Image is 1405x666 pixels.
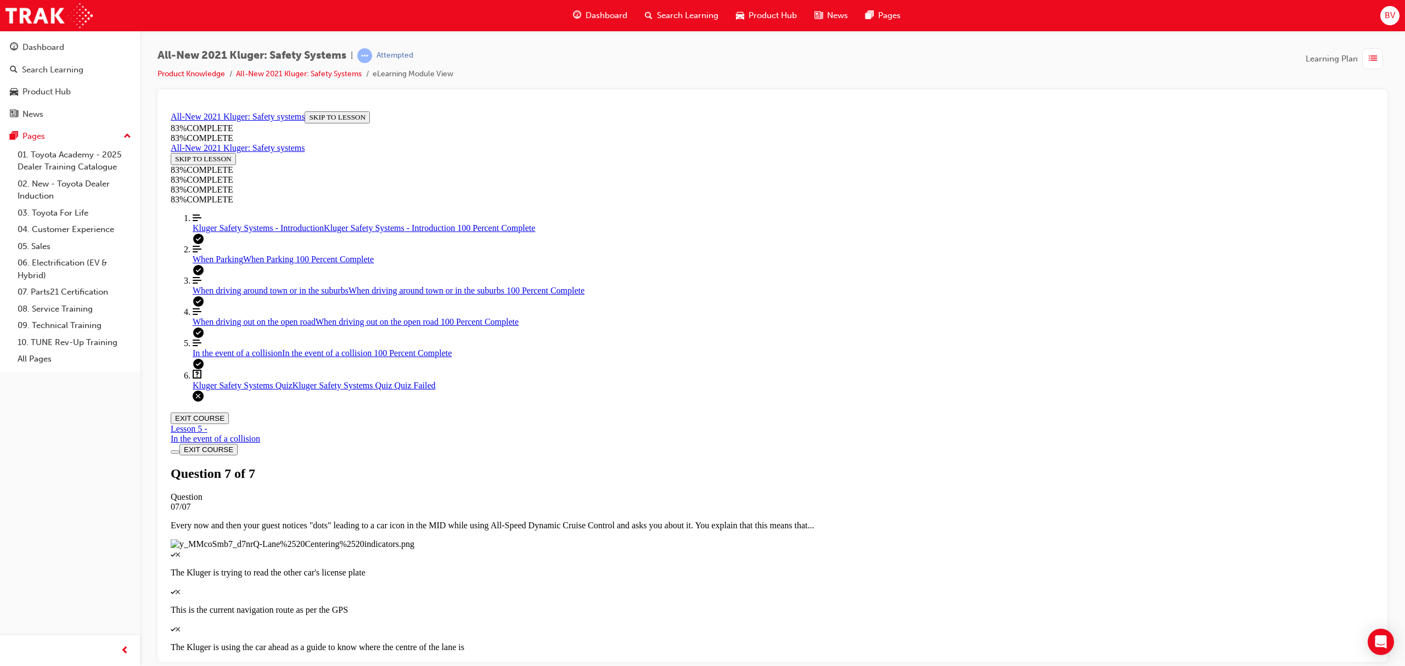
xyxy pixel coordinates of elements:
[827,9,848,22] span: News
[373,68,453,81] li: eLearning Module View
[121,644,129,658] span: prev-icon
[26,263,1208,284] a: Kluger Safety Systems Quiz Quiz Failed
[4,78,1208,88] div: 83 % COMPLETE
[573,9,581,22] span: guage-icon
[13,176,136,205] a: 02. New - Toyota Dealer Induction
[1368,629,1394,655] div: Open Intercom Messenger
[376,50,413,61] div: Attempted
[727,4,806,27] a: car-iconProduct Hub
[1306,48,1387,69] button: Learning Plan
[123,129,131,144] span: up-icon
[4,88,1208,98] div: 83 % COMPLETE
[13,255,136,284] a: 06. Electrification (EV & Hybrid)
[13,238,136,255] a: 05. Sales
[4,60,136,80] a: Search Learning
[26,200,1208,220] a: When driving out on the open road 100 Percent Complete
[23,86,71,98] div: Product Hub
[9,445,14,450] svg: X mark
[357,48,372,63] span: learningRecordVerb_ATTEMPT-icon
[4,395,1208,405] div: 07/07
[26,274,126,283] span: Kluger Safety Systems Quiz
[13,301,136,318] a: 08. Service Training
[26,210,149,219] span: When driving out on the open road
[26,148,77,157] span: When Parking
[4,126,136,146] button: Pages
[4,26,1208,36] div: 83 % COMPLETE
[236,69,362,78] a: All-New 2021 Kluger: Safety Systems
[4,343,13,347] button: Toggle Course Overview
[149,210,352,219] span: When driving out on the open road 100 Percent Complete
[4,58,158,68] div: 83 % COMPLETE
[4,4,1208,36] section: Course Information
[657,9,718,22] span: Search Learning
[564,4,636,27] a: guage-iconDashboard
[26,284,37,295] svg: Quiz failed
[4,317,94,337] div: Lesson 5 -
[4,36,158,78] section: Course Information
[26,138,1208,157] a: When Parking 100 Percent Complete
[23,108,43,121] div: News
[645,9,653,22] span: search-icon
[4,521,9,524] svg: Check mark
[13,351,136,368] a: All Pages
[4,498,1208,508] p: This is the current navigation route as per the GPS
[4,35,136,126] button: DashboardSearch LearningProduct HubNews
[158,69,225,78] a: Product Knowledge
[4,359,1208,374] h1: Question 7 of 7
[4,446,9,450] svg: Check mark
[4,327,94,337] div: In the event of a collision
[4,483,9,487] svg: Check mark
[4,317,94,337] a: Lesson 5 - In the event of a collision
[4,414,1208,424] p: Every now and then your guest notices "dots" leading to a car icon in the MID while using All-Spe...
[586,9,627,22] span: Dashboard
[9,520,14,524] svg: X mark
[4,461,1208,471] p: The Kluger is trying to read the other car's license plate
[26,241,116,251] span: In the event of a collision
[351,49,353,62] span: |
[736,9,744,22] span: car-icon
[878,9,901,22] span: Pages
[4,82,136,102] a: Product Hub
[23,41,64,54] div: Dashboard
[4,68,158,78] div: 83 % COMPLETE
[866,9,874,22] span: pages-icon
[182,179,418,188] span: When driving around town or in the suburbs 100 Percent Complete
[1369,52,1377,66] span: list-icon
[4,106,1208,297] nav: Course Outline
[4,306,63,317] button: EXIT COURSE
[126,274,269,283] span: Kluger Safety Systems Quiz Quiz Failed
[814,9,823,22] span: news-icon
[4,432,248,442] img: y_MMcoSmb7_d7nrQ-Lane%2520Centering%2520indicators.png
[1385,9,1395,22] span: BV
[26,232,1208,251] a: In the event of a collision 100 Percent Complete
[636,4,727,27] a: search-iconSearch Learning
[13,205,136,222] a: 03. Toyota For Life
[26,116,158,126] span: Kluger Safety Systems - Introduction
[5,3,93,28] img: Trak
[1306,53,1358,65] span: Learning Plan
[4,16,1208,26] div: 83 % COMPLETE
[158,49,346,62] span: All-New 2021 Kluger: Safety Systems
[158,116,369,126] span: Kluger Safety Systems - Introduction 100 Percent Complete
[4,36,138,46] a: All-New 2021 Kluger: Safety systems
[10,87,18,97] span: car-icon
[806,4,857,27] a: news-iconNews
[116,241,285,251] span: In the event of a collision 100 Percent Complete
[13,337,71,348] button: EXIT COURSE
[138,4,204,16] button: SKIP TO LESSON
[26,106,1208,126] a: Kluger Safety Systems - Introduction 100 Percent Complete
[1380,6,1400,25] button: BV
[22,64,83,76] div: Search Learning
[4,385,1208,395] div: Question
[26,179,182,188] span: When driving around town or in the suburbs
[77,148,207,157] span: When Parking 100 Percent Complete
[4,4,1208,297] section: Course Overview
[13,317,136,334] a: 09. Technical Training
[749,9,797,22] span: Product Hub
[857,4,909,27] a: pages-iconPages
[26,169,1208,189] a: When driving around town or in the suburbs 100 Percent Complete
[4,5,138,14] a: All-New 2021 Kluger: Safety systems
[4,535,1208,545] p: The Kluger is using the car ahead as a guide to know where the centre of the lane is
